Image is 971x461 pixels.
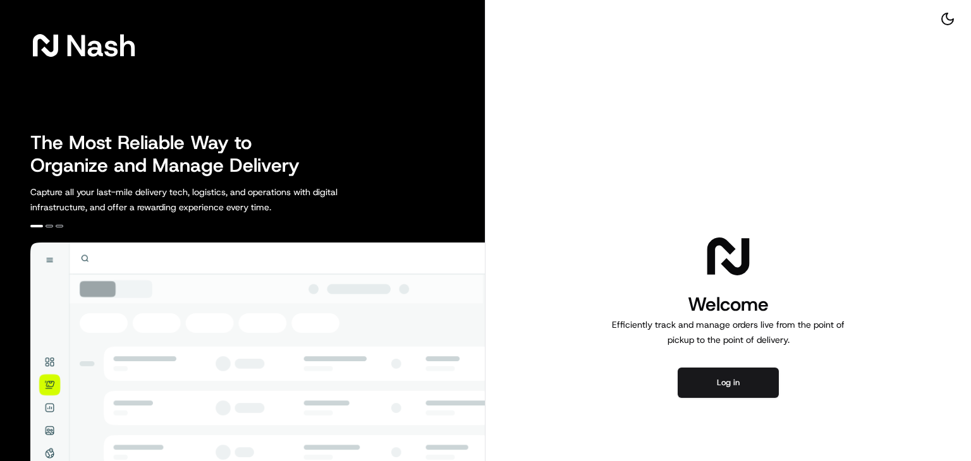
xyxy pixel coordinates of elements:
[30,131,314,177] h2: The Most Reliable Way to Organize and Manage Delivery
[678,368,779,398] button: Log in
[30,184,394,215] p: Capture all your last-mile delivery tech, logistics, and operations with digital infrastructure, ...
[607,317,850,347] p: Efficiently track and manage orders live from the point of pickup to the point of delivery.
[66,33,136,58] span: Nash
[607,292,850,317] h1: Welcome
